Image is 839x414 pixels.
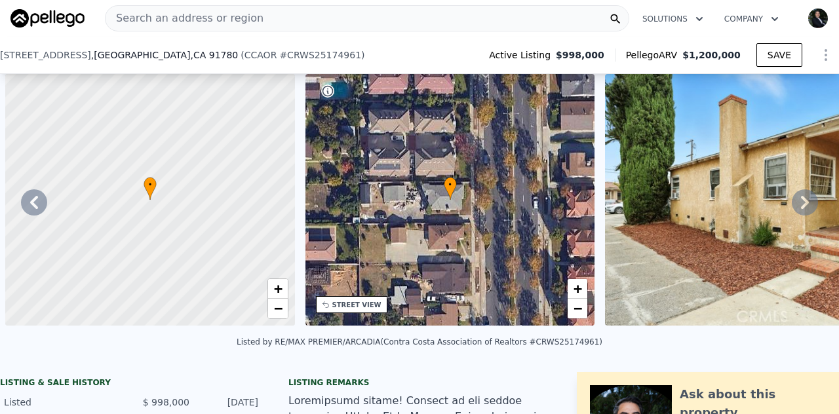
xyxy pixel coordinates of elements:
div: [DATE] [200,396,258,409]
span: Search an address or region [106,10,263,26]
span: $ 998,000 [143,397,189,407]
span: Pellego ARV [626,48,683,62]
span: + [574,280,582,297]
span: # CRWS25174961 [279,50,361,60]
img: avatar [808,8,829,29]
div: Listing remarks [288,377,551,388]
span: − [273,300,282,316]
a: Zoom in [568,279,587,299]
div: Listed by RE/MAX PREMIER/ARCADIA (Contra Costa Association of Realtors #CRWS25174961) [237,337,602,347]
div: ( ) [241,48,364,62]
a: Zoom out [268,299,288,318]
button: SAVE [756,43,802,67]
a: Zoom out [568,299,587,318]
div: • [144,177,157,200]
span: • [444,179,457,191]
div: STREET VIEW [332,300,381,310]
span: $1,200,000 [682,50,741,60]
span: , CA 91780 [190,50,238,60]
span: $998,000 [556,48,604,62]
button: Solutions [632,7,714,31]
span: Active Listing [489,48,556,62]
span: CCAOR [244,50,277,60]
button: Show Options [813,42,839,68]
span: • [144,179,157,191]
span: , [GEOGRAPHIC_DATA] [91,48,238,62]
button: Company [714,7,789,31]
a: Zoom in [268,279,288,299]
span: − [574,300,582,316]
div: Listed [4,396,121,409]
img: Pellego [10,9,85,28]
div: • [444,177,457,200]
span: + [273,280,282,297]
